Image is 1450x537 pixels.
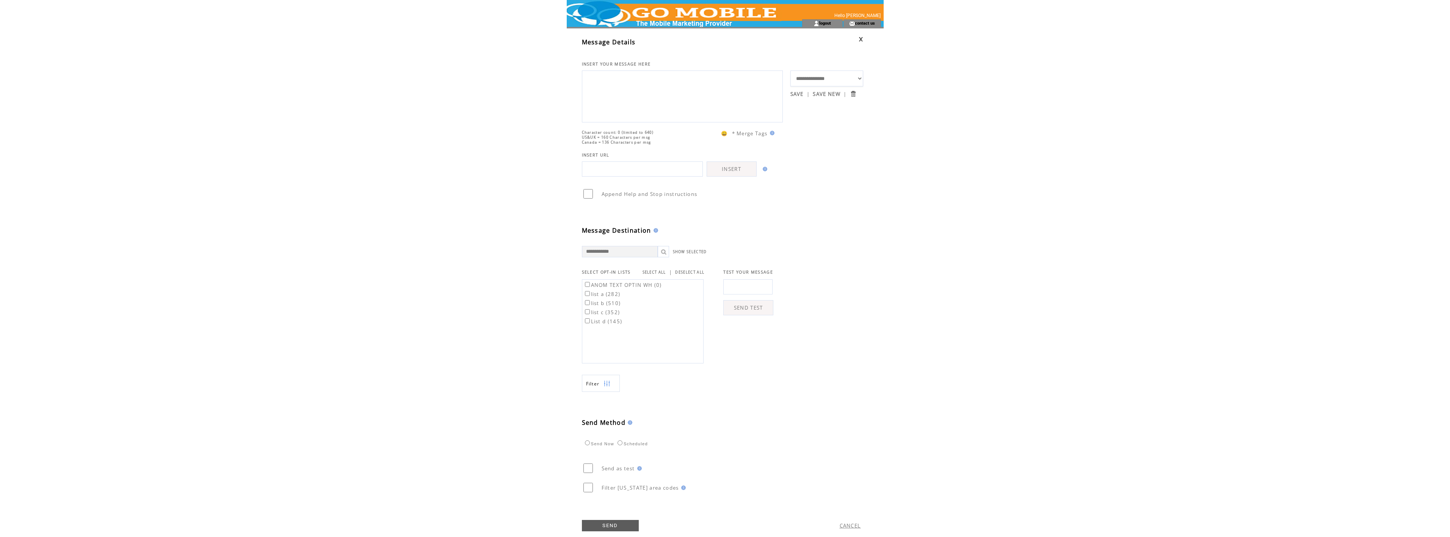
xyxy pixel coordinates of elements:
[840,522,861,529] a: CANCEL
[582,61,651,67] span: INSERT YOUR MESSAGE HERE
[814,20,819,27] img: account_icon.gif
[669,269,672,276] span: |
[616,441,648,446] label: Scheduled
[679,485,686,490] img: help.gif
[582,135,651,140] span: US&UK = 160 Characters per msg
[673,249,707,254] a: SHOW SELECTED
[635,466,642,471] img: help.gif
[582,140,651,145] span: Canada = 136 Characters per msg
[813,91,840,97] a: SAVE NEW
[843,91,846,97] span: |
[582,520,639,531] a: SEND
[602,484,679,491] span: Filter [US_STATE] area codes
[618,440,622,445] input: Scheduled
[855,20,875,25] a: contact us
[582,226,651,235] span: Message Destination
[651,228,658,233] img: help.gif
[585,300,590,305] input: list b (510)
[604,375,610,392] img: filters.png
[602,191,698,197] span: Append Help and Stop instructions
[602,465,635,472] span: Send as test
[582,418,626,427] span: Send Method
[582,269,631,275] span: SELECT OPT-IN LISTS
[585,318,590,323] input: List d (145)
[732,130,768,137] span: * Merge Tags
[768,131,774,135] img: help.gif
[586,380,600,387] span: Show filters
[643,270,666,275] a: SELECT ALL
[583,441,614,446] label: Send Now
[583,291,621,297] label: list a (282)
[582,375,620,392] a: Filter
[583,309,620,316] label: list c (352)
[819,20,831,25] a: logout
[583,282,662,288] label: ANOM TEXT OPTIN WH (0)
[850,90,857,97] input: Submit
[625,420,632,425] img: help.gif
[707,161,757,177] a: INSERT
[585,282,590,287] input: ANOM TEXT OPTIN WH (0)
[582,38,636,46] span: Message Details
[834,13,881,18] span: Hello [PERSON_NAME]
[807,91,810,97] span: |
[583,300,621,307] label: list b (510)
[723,300,773,315] a: SEND TEST
[760,167,767,171] img: help.gif
[582,130,654,135] span: Character count: 0 (limited to 640)
[585,291,590,296] input: list a (282)
[582,152,610,158] span: INSERT URL
[585,309,590,314] input: list c (352)
[790,91,804,97] a: SAVE
[723,269,773,275] span: TEST YOUR MESSAGE
[721,130,728,137] span: 😀
[583,318,622,325] label: List d (145)
[585,440,590,445] input: Send Now
[675,270,704,275] a: DESELECT ALL
[849,20,855,27] img: contact_us_icon.gif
